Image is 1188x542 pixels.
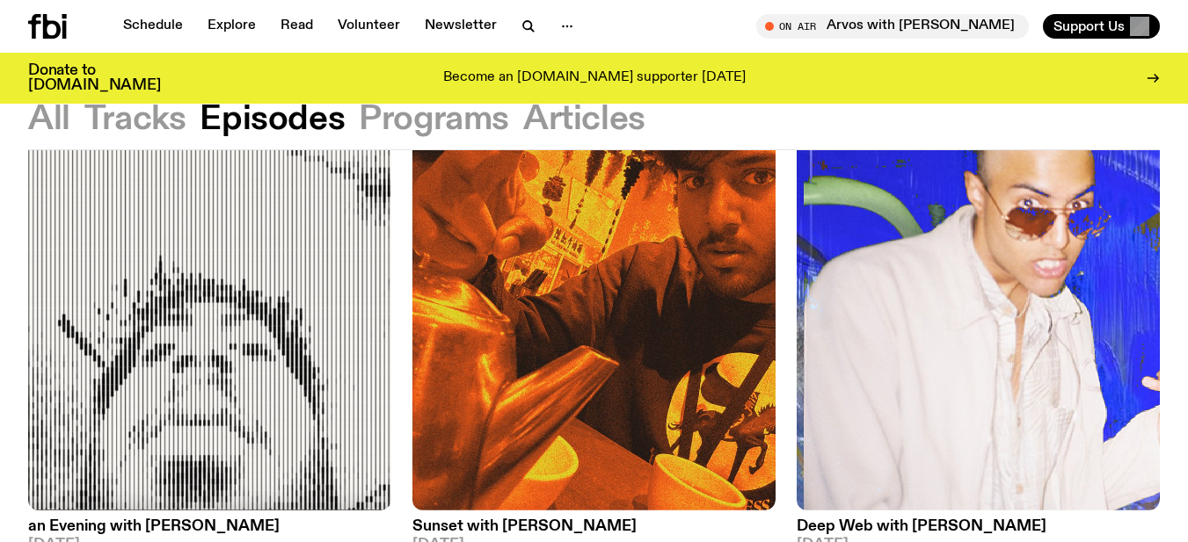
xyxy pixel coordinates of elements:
h3: Deep Web with [PERSON_NAME] [797,519,1160,534]
a: Explore [197,14,266,39]
h3: an Evening with [PERSON_NAME] [28,519,391,534]
button: Tracks [84,104,186,135]
a: Schedule [113,14,193,39]
button: Programs [359,104,509,135]
span: Tune in live [776,19,1020,33]
button: On AirArvos with [PERSON_NAME] [756,14,1029,39]
h3: Donate to [DOMAIN_NAME] [28,63,161,93]
h3: Sunset with [PERSON_NAME] [412,519,776,534]
a: Newsletter [414,14,507,39]
button: Articles [523,104,645,135]
button: Episodes [200,104,345,135]
button: All [28,104,70,135]
a: Volunteer [327,14,411,39]
span: Support Us [1053,18,1125,34]
p: Become an [DOMAIN_NAME] supporter [DATE] [443,70,746,86]
button: Support Us [1043,14,1160,39]
a: Read [270,14,324,39]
